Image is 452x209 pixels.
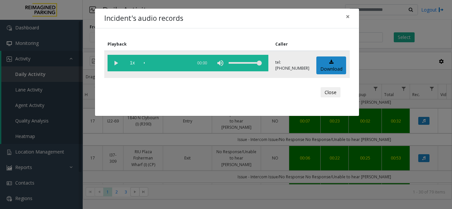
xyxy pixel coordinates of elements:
p: tel:[PHONE_NUMBER] [275,59,309,71]
th: Playback [104,38,272,51]
a: Download [316,56,346,75]
div: scrub bar [144,55,189,71]
span: playback speed button [124,55,141,71]
span: × [346,12,350,21]
div: volume level [229,55,262,71]
button: Close [341,9,354,25]
button: Close [321,87,340,98]
h4: Incident's audio records [104,13,183,24]
th: Caller [272,38,313,51]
